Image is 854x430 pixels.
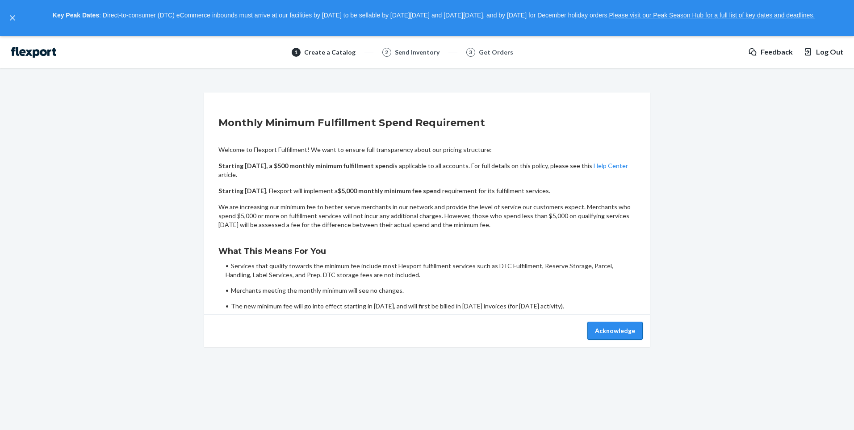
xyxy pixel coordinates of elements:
[11,47,56,58] img: Flexport logo
[218,162,393,169] b: Starting [DATE], a $500 monthly minimum fulfillment spend
[218,116,636,130] h2: Monthly Minimum Fulfillment Spend Requirement
[804,47,843,57] button: Log Out
[218,186,636,195] p: , Flexport will implement a requirement for its fulfillment services.
[294,48,297,56] span: 1
[8,13,17,22] button: close,
[218,161,636,179] p: is applicable to all accounts. For full details on this policy, please see this article.
[226,286,636,295] li: Merchants meeting the monthly minimum will see no changes.
[479,48,513,57] div: Get Orders
[761,47,793,57] span: Feedback
[304,48,356,57] div: Create a Catalog
[53,12,99,19] strong: Key Peak Dates
[21,8,846,23] p: : Direct-to-consumer (DTC) eCommerce inbounds must arrive at our facilities by [DATE] to be sella...
[469,48,472,56] span: 3
[395,48,440,57] div: Send Inventory
[587,322,643,340] button: Acknowledge
[226,302,636,311] li: The new minimum fee will go into effect starting in [DATE], and will first be billed in [DATE] in...
[218,145,636,154] p: Welcome to Flexport Fulfillment! We want to ensure full transparency about our pricing structure:
[218,245,636,257] h3: What This Means For You
[226,261,636,279] li: Services that qualify towards the minimum fee include most Flexport fulfillment services such as ...
[385,48,388,56] span: 2
[338,187,441,194] b: $5,000 monthly minimum fee spend
[609,12,815,19] a: Please visit our Peak Season Hub for a full list of key dates and deadlines.
[816,47,843,57] span: Log Out
[218,202,636,229] p: We are increasing our minimum fee to better serve merchants in our network and provide the level ...
[218,187,266,194] b: Starting [DATE]
[594,162,628,169] a: Help Center
[748,47,793,57] a: Feedback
